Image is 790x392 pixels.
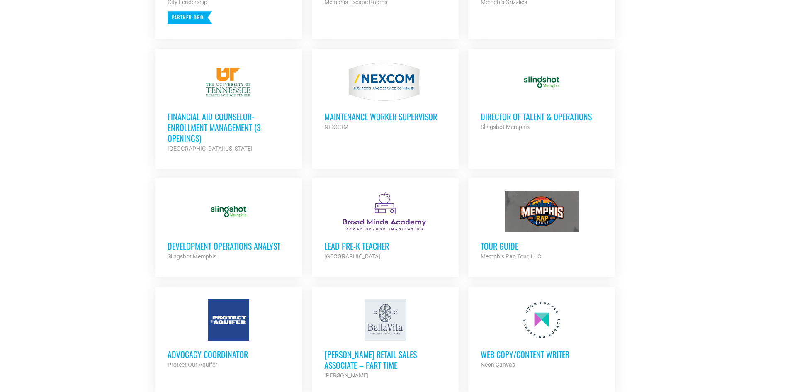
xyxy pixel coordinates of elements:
h3: MAINTENANCE WORKER SUPERVISOR [324,111,446,122]
h3: Web Copy/Content Writer [481,349,603,360]
strong: [GEOGRAPHIC_DATA] [324,253,380,260]
a: Tour Guide Memphis Rap Tour, LLC [468,178,615,274]
h3: Tour Guide [481,241,603,251]
strong: Neon Canvas [481,361,515,368]
a: MAINTENANCE WORKER SUPERVISOR NEXCOM [312,49,459,144]
h3: Director of Talent & Operations [481,111,603,122]
h3: [PERSON_NAME] Retail Sales Associate – Part Time [324,349,446,370]
strong: [PERSON_NAME] [324,372,369,379]
strong: Slingshot Memphis [168,253,216,260]
p: Partner Org [168,11,212,24]
strong: NEXCOM [324,124,348,130]
a: Web Copy/Content Writer Neon Canvas [468,287,615,382]
strong: [GEOGRAPHIC_DATA][US_STATE] [168,145,253,152]
strong: Slingshot Memphis [481,124,530,130]
h3: Lead Pre-K Teacher [324,241,446,251]
a: Director of Talent & Operations Slingshot Memphis [468,49,615,144]
h3: Development Operations Analyst [168,241,289,251]
a: Financial Aid Counselor-Enrollment Management (3 Openings) [GEOGRAPHIC_DATA][US_STATE] [155,49,302,166]
a: Development Operations Analyst Slingshot Memphis [155,178,302,274]
h3: Financial Aid Counselor-Enrollment Management (3 Openings) [168,111,289,144]
a: Advocacy Coordinator Protect Our Aquifer [155,287,302,382]
strong: Protect Our Aquifer [168,361,217,368]
strong: Memphis Rap Tour, LLC [481,253,541,260]
h3: Advocacy Coordinator [168,349,289,360]
a: Lead Pre-K Teacher [GEOGRAPHIC_DATA] [312,178,459,274]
